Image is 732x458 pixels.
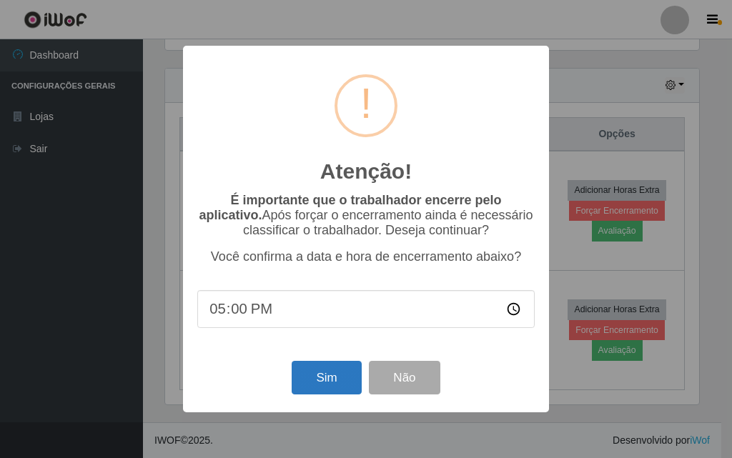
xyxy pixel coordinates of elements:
p: Após forçar o encerramento ainda é necessário classificar o trabalhador. Deseja continuar? [197,193,535,238]
button: Sim [292,361,361,394]
button: Não [369,361,440,394]
h2: Atenção! [320,159,412,184]
p: Você confirma a data e hora de encerramento abaixo? [197,249,535,264]
b: É importante que o trabalhador encerre pelo aplicativo. [199,193,501,222]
